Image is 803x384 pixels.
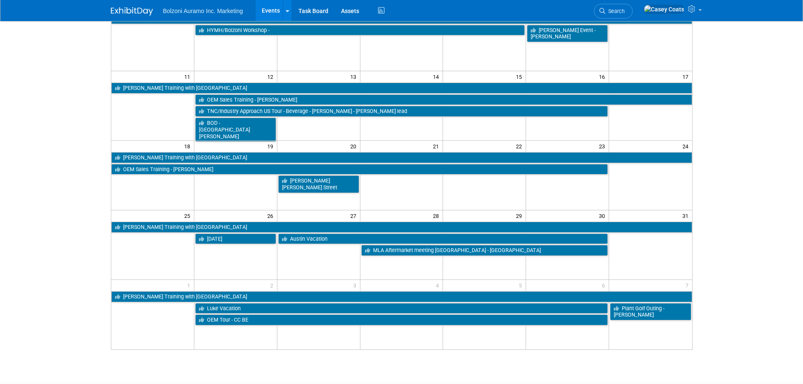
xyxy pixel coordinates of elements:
span: 21 [432,141,443,151]
span: 11 [183,71,194,82]
a: Search [594,4,633,19]
a: [PERSON_NAME] Training with [GEOGRAPHIC_DATA] [111,83,692,94]
a: Plant Golf Outing - [PERSON_NAME] [610,303,691,320]
img: Casey Coats [644,5,685,14]
span: 5 [518,280,526,290]
img: ExhibitDay [111,7,153,16]
span: 16 [598,71,609,82]
span: Search [605,8,625,14]
a: [PERSON_NAME] Training with [GEOGRAPHIC_DATA] [111,222,692,233]
span: 19 [266,141,277,151]
span: 29 [515,210,526,221]
span: 7 [685,280,692,290]
span: 1 [186,280,194,290]
span: 14 [432,71,443,82]
span: 17 [682,71,692,82]
span: 15 [515,71,526,82]
span: 6 [601,280,609,290]
a: [DATE] [195,234,276,244]
span: 12 [266,71,277,82]
a: [PERSON_NAME] Training with [GEOGRAPHIC_DATA] [111,152,692,163]
span: 27 [349,210,360,221]
span: 4 [435,280,443,290]
a: HYMH/Bolzoni Workshop - [195,25,525,36]
a: Austin Vacation [278,234,608,244]
a: [PERSON_NAME] Training with [GEOGRAPHIC_DATA] [111,291,692,302]
a: TNC/Industry Approach US Tour - Beverage - [PERSON_NAME] - [PERSON_NAME] lead [195,106,608,117]
a: MLA Aftermarket meeting [GEOGRAPHIC_DATA] - [GEOGRAPHIC_DATA] [361,245,608,256]
span: 28 [432,210,443,221]
span: 22 [515,141,526,151]
span: 2 [269,280,277,290]
a: Luke Vacation [195,303,608,314]
a: [PERSON_NAME] Event - [PERSON_NAME] [527,25,608,42]
span: 3 [352,280,360,290]
span: 25 [183,210,194,221]
span: 24 [682,141,692,151]
span: 23 [598,141,609,151]
span: 13 [349,71,360,82]
a: OEM Sales Training - [PERSON_NAME] [111,164,608,175]
a: OEM Sales Training - [PERSON_NAME] [195,94,692,105]
a: OEM Tour - CC BE [195,314,608,325]
span: 20 [349,141,360,151]
span: 26 [266,210,277,221]
a: [PERSON_NAME] [PERSON_NAME] Street [278,175,359,193]
span: 31 [682,210,692,221]
a: BOD - [GEOGRAPHIC_DATA][PERSON_NAME] [195,118,276,142]
span: 30 [598,210,609,221]
span: 18 [183,141,194,151]
span: Bolzoni Auramo Inc. Marketing [163,8,243,14]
